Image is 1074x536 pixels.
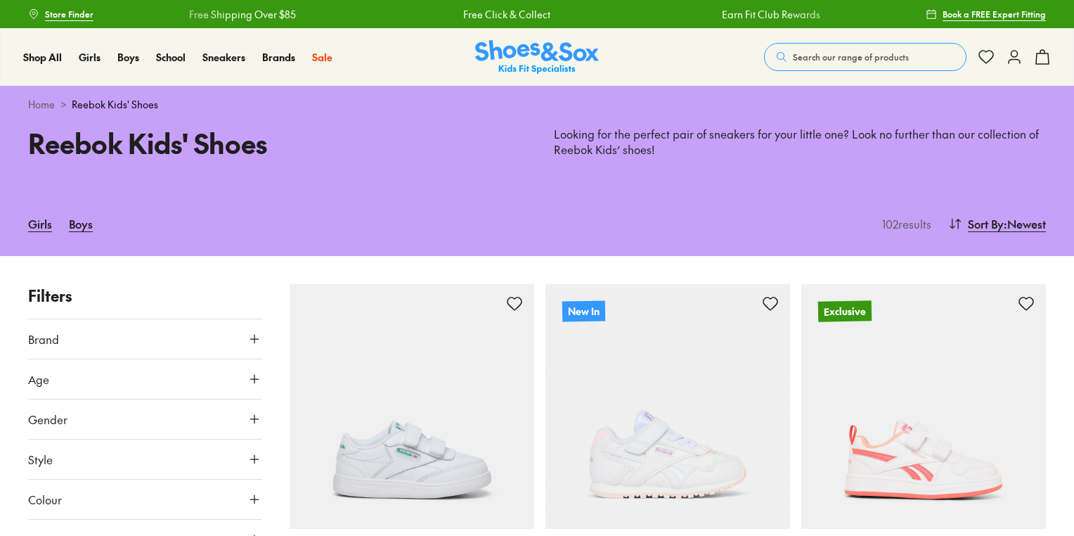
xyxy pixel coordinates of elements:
span: Brands [262,50,295,64]
a: Brands [262,50,295,65]
a: Store Finder [28,1,93,27]
button: Colour [28,480,261,519]
span: Gender [28,411,67,428]
p: 102 results [876,215,931,232]
a: School [156,50,186,65]
span: Sneakers [202,50,245,64]
img: SNS_Logo_Responsive.svg [475,40,599,75]
p: Looking for the perfect pair of sneakers for your little one? Look no further than our collection... [554,127,1046,158]
span: Sale [312,50,332,64]
a: Girls [28,208,52,239]
span: Book a FREE Expert Fitting [943,8,1046,20]
span: Age [28,371,49,388]
button: Brand [28,319,261,359]
span: Search our range of products [793,51,909,63]
button: Search our range of products [764,43,966,71]
a: Sneakers [202,50,245,65]
a: Book a FREE Expert Fitting [926,1,1046,27]
a: Boys [117,50,139,65]
a: Home [28,97,55,112]
span: Style [28,451,53,468]
a: Girls [79,50,101,65]
button: Style [28,440,261,479]
span: Boys [117,50,139,64]
span: Sort By [968,215,1004,232]
a: Boys [69,208,93,239]
a: Shoes & Sox [475,40,599,75]
p: Exclusive [818,300,872,321]
button: Age [28,359,261,399]
span: Colour [28,491,62,508]
span: Shop All [23,50,62,64]
a: Exclusive [801,284,1046,529]
span: Store Finder [45,8,93,20]
a: Free Shipping Over $85 [186,7,292,22]
a: Sale [312,50,332,65]
button: Gender [28,400,261,439]
a: Shop All [23,50,62,65]
span: : Newest [1004,215,1046,232]
a: New In [545,284,790,529]
span: Brand [28,331,59,347]
button: Sort By:Newest [948,208,1046,239]
div: > [28,97,1046,112]
span: Reebok Kids' Shoes [72,97,158,112]
h1: Reebok Kids' Shoes [28,123,520,163]
span: School [156,50,186,64]
a: Earn Fit Club Rewards [718,7,817,22]
p: New In [562,300,605,321]
span: Girls [79,50,101,64]
p: Filters [28,284,261,307]
a: Free Click & Collect [460,7,547,22]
